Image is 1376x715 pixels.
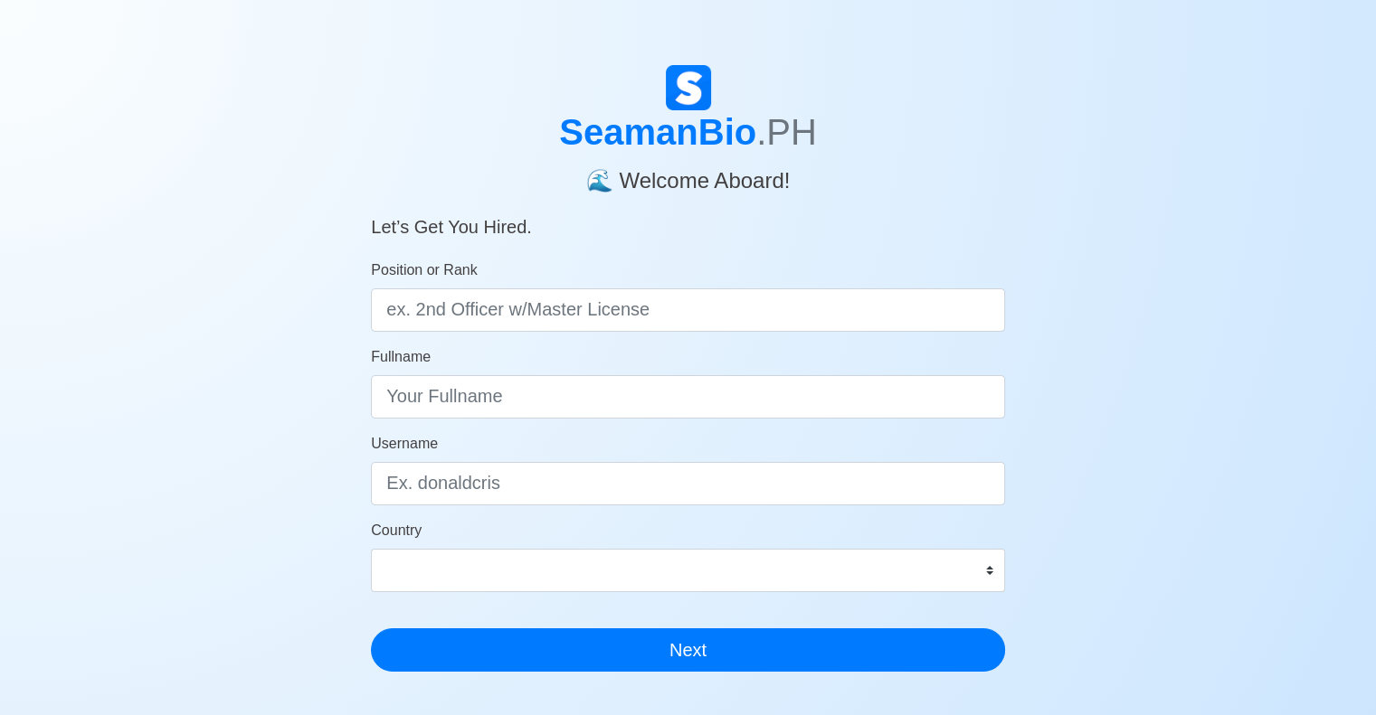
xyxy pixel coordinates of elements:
img: Logo [666,65,711,110]
input: Ex. donaldcris [371,462,1005,505]
h5: Let’s Get You Hired. [371,194,1005,238]
input: ex. 2nd Officer w/Master License [371,288,1005,332]
span: .PH [756,112,817,152]
label: Country [371,520,422,541]
span: Position or Rank [371,262,477,278]
input: Your Fullname [371,375,1005,419]
span: Username [371,436,438,451]
h4: 🌊 Welcome Aboard! [371,154,1005,194]
h1: SeamanBio [371,110,1005,154]
button: Next [371,628,1005,672]
span: Fullname [371,349,431,364]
